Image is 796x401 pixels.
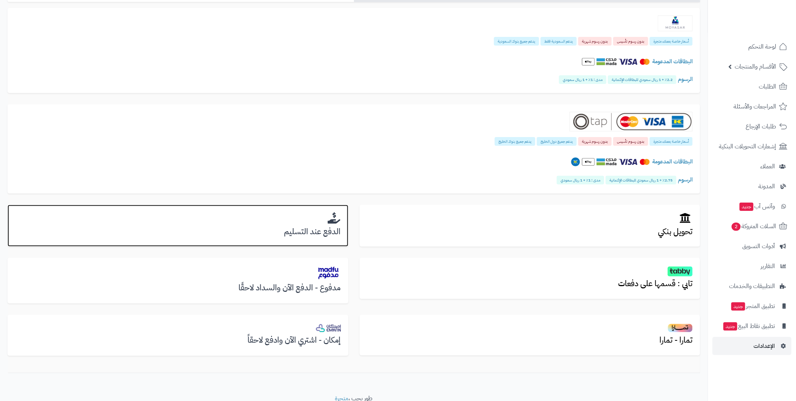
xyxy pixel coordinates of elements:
[740,203,753,211] span: جديد
[712,257,791,275] a: التقارير
[719,141,776,152] span: إشعارات التحويلات البنكية
[735,61,776,72] span: الأقسام والمنتجات
[712,317,791,335] a: تطبيق نقاط البيعجديد
[8,205,348,247] a: الدفع عند التسليم
[712,137,791,156] a: إشعارات التحويلات البنكية
[712,177,791,195] a: المدونة
[748,41,776,52] span: لوحة التحكم
[557,176,604,184] span: مدى : 1٪ + 1 ريال سعودي
[758,181,775,192] span: المدونة
[668,267,693,276] img: tabby.png
[541,37,577,46] span: يدعم السعودية فقط
[712,197,791,215] a: وآتس آبجديد
[729,281,775,291] span: التطبيقات والخدمات
[731,301,775,311] span: تطبيق المتجر
[613,137,648,146] span: بدون رسوم تأسيس
[494,37,539,46] span: يدعم جميع بنوك السعودية
[578,37,612,46] span: بدون رسوم شهرية
[712,297,791,315] a: تطبيق المتجرجديد
[739,201,775,212] span: وآتس آب
[746,121,776,132] span: طلبات الإرجاع
[8,8,700,93] a: Moyasar أسعار خاصة بعملاء متجرة بدون رسوم تأسيس بدون رسوم شهرية يدعم السعودية فقط يدعم جميع بنوك ...
[613,37,648,46] span: بدون رسوم تأسيس
[559,75,606,84] span: مدى : 1٪ + 1 ريال سعودي
[723,321,775,331] span: تطبيق نقاط البيع
[712,277,791,295] a: التطبيقات والخدمات
[712,217,791,235] a: السلات المتروكة2
[316,265,341,280] img: madfu.png
[712,157,791,175] a: العملاء
[360,205,700,247] a: تحويل بنكي
[761,261,775,271] span: التقارير
[606,176,676,184] span: 2.75٪ + 1 ريال سعودي للبطاقات الإئتمانية
[678,175,693,184] span: الرسوم
[712,98,791,116] a: المراجعات والأسئلة
[712,38,791,56] a: لوحة التحكم
[745,6,789,22] img: logo-2.png
[15,284,341,292] h3: مدفوع - الدفع الآن والسداد لاحقًا
[367,336,693,345] h3: تمارا - تمارا
[367,279,693,288] h3: تابي : قسمها على دفعات
[668,323,693,332] img: tamarapay.png
[742,241,775,252] span: أدوات التسويق
[658,15,693,31] img: Moyasar
[495,137,535,146] span: يدعم جميع بنوك الخليج
[360,315,700,355] a: تمارا - تمارا
[678,75,693,83] span: الرسوم
[712,117,791,136] a: طلبات الإرجاع
[570,112,693,131] img: Tap
[760,161,775,172] span: العملاء
[759,81,776,92] span: الطلبات
[367,227,693,236] h3: تحويل بنكي
[316,324,341,332] img: emkan_bnpl.png
[712,78,791,96] a: الطلبات
[360,258,700,299] a: تابي : قسمها على دفعات
[15,336,341,345] h3: إمكان - اشتري الآن وادفع لاحقاً
[650,37,693,46] span: أسعار خاصة بعملاء متجرة
[712,337,791,355] a: الإعدادات
[731,302,745,311] span: جديد
[753,341,775,351] span: الإعدادات
[712,237,791,255] a: أدوات التسويق
[537,137,577,146] span: يدعم جميع دول الخليج
[731,221,776,232] span: السلات المتروكة
[652,157,693,166] span: البطاقات المدعومة
[734,101,776,112] span: المراجعات والأسئلة
[731,222,741,231] span: 2
[650,137,693,146] span: أسعار خاصة بعملاء متجرة
[608,75,676,84] span: 2.2٪ + 1 ريال سعودي للبطاقات الإئتمانية
[652,57,693,66] span: البطاقات المدعومة
[8,104,700,193] a: Tap أسعار خاصة بعملاء متجرة بدون رسوم تأسيس بدون رسوم شهرية يدعم جميع دول الخليج يدعم جميع بنوك ا...
[15,227,341,236] h3: الدفع عند التسليم
[723,322,737,331] span: جديد
[578,137,612,146] span: بدون رسوم شهرية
